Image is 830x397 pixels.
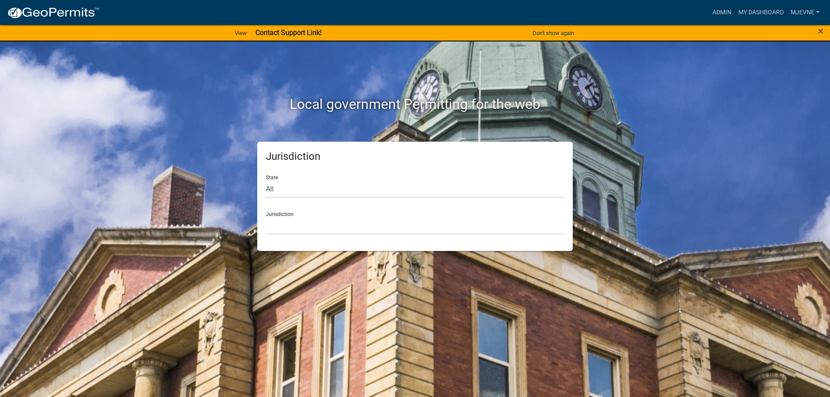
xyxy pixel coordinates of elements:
button: Close [818,26,824,36]
a: My Dashboard [735,4,787,21]
span: × [818,25,824,37]
h5: Jurisdiction [266,150,564,163]
h2: Local government Permitting for the web [175,96,655,112]
a: View [231,26,250,40]
strong: Contact Support Link! [255,29,322,37]
a: Admin [709,4,735,21]
a: MJevne [787,4,823,21]
button: Don't show again [529,26,578,40]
